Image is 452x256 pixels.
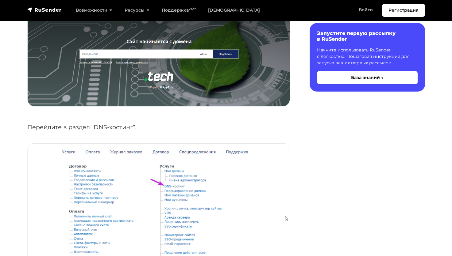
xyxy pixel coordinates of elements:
[202,4,266,17] a: [DEMOGRAPHIC_DATA]
[118,4,156,17] a: Ресурсы
[27,7,62,13] img: RuSender
[70,4,118,17] a: Возможности
[317,71,418,84] button: База знаний →
[189,7,196,11] sup: 24/7
[310,23,425,92] a: Запустите первую рассылку в RuSender Начните использовать RuSender с легкостью. Пошаговая инструк...
[382,4,425,17] a: Регистрация
[353,4,379,16] a: Войти
[317,30,418,42] h6: Запустите первую рассылку в RuSender
[156,4,202,17] a: Поддержка24/7
[317,47,418,66] p: Начните использовать RuSender с легкостью. Пошаговая инструкция для запуска ваших первых рассылок.
[27,122,290,132] p: Перейдите в раздел “DNS-хостинг”.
